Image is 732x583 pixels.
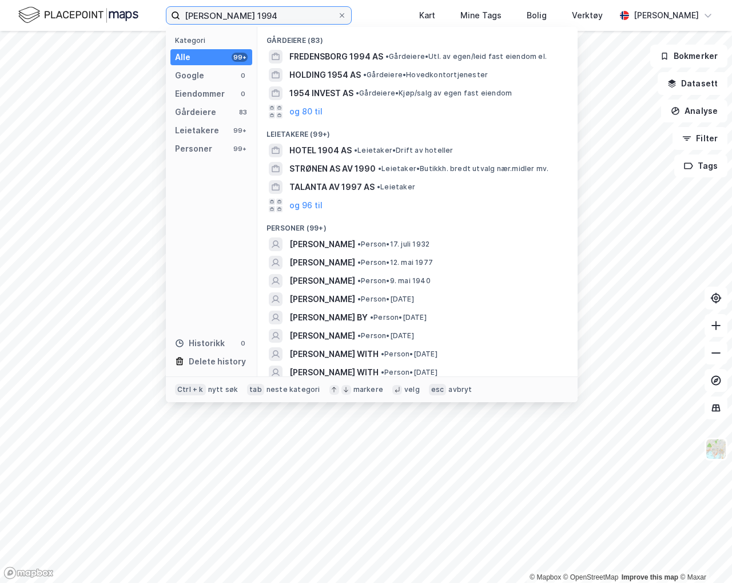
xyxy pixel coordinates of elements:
span: Gårdeiere • Utl. av egen/leid fast eiendom el. [385,52,547,61]
div: 83 [238,108,248,117]
span: Leietaker • Butikkh. bredt utvalg nær.midler mv. [378,164,548,173]
span: [PERSON_NAME] BY [289,311,368,324]
span: [PERSON_NAME] WITH [289,347,379,361]
span: • [357,240,361,248]
button: Analyse [661,100,727,122]
span: • [363,70,367,79]
span: Leietaker • Drift av hoteller [354,146,453,155]
div: Gårdeiere [175,105,216,119]
input: Søk på adresse, matrikkel, gårdeiere, leietakere eller personer [180,7,337,24]
span: • [381,350,384,358]
span: Person • [DATE] [357,295,414,304]
span: Gårdeiere • Hovedkontortjenester [363,70,488,80]
span: Person • 12. mai 1977 [357,258,433,267]
div: neste kategori [266,385,320,394]
div: Personer (99+) [257,215,578,235]
a: Improve this map [622,573,678,581]
div: 99+ [232,144,248,153]
iframe: Chat Widget [675,528,732,583]
span: • [356,89,359,97]
span: Person • [DATE] [357,331,414,340]
div: velg [404,385,420,394]
button: og 96 til [289,199,323,212]
div: markere [353,385,383,394]
button: og 80 til [289,105,323,118]
span: • [381,368,384,376]
div: 0 [238,89,248,98]
span: Person • [DATE] [370,313,427,322]
button: Bokmerker [650,45,727,68]
span: HOLDING 1954 AS [289,68,361,82]
span: Leietaker [377,183,415,192]
div: Historikk [175,336,225,350]
a: Mapbox [530,573,561,581]
div: Gårdeiere (83) [257,27,578,47]
div: Delete history [189,355,246,368]
button: Filter [673,127,727,150]
span: [PERSON_NAME] WITH [289,366,379,379]
a: Mapbox homepage [3,566,54,580]
span: • [357,331,361,340]
span: • [385,52,389,61]
div: Alle [175,50,190,64]
div: avbryt [448,385,472,394]
div: Personer [175,142,212,156]
div: Kategori [175,36,252,45]
div: Bolig [527,9,547,22]
div: Eiendommer [175,87,225,101]
span: [PERSON_NAME] [289,292,355,306]
span: • [378,164,381,173]
span: TALANTA AV 1997 AS [289,180,375,194]
span: [PERSON_NAME] [289,329,355,343]
div: 99+ [232,53,248,62]
span: • [354,146,357,154]
span: [PERSON_NAME] [289,237,355,251]
img: Z [705,438,727,460]
div: 0 [238,71,248,80]
div: Mine Tags [460,9,502,22]
div: Leietakere (99+) [257,121,578,141]
span: • [377,183,380,191]
span: Person • 17. juli 1932 [357,240,429,249]
a: OpenStreetMap [563,573,619,581]
div: Verktøy [572,9,603,22]
span: FREDENSBORG 1994 AS [289,50,383,64]
span: • [357,258,361,267]
div: 99+ [232,126,248,135]
div: tab [247,384,264,395]
div: esc [429,384,447,395]
div: Kart [419,9,435,22]
span: Person • 9. mai 1940 [357,276,431,285]
div: Leietakere [175,124,219,137]
span: Gårdeiere • Kjøp/salg av egen fast eiendom [356,89,512,98]
span: 1954 INVEST AS [289,86,353,100]
span: • [357,295,361,303]
span: [PERSON_NAME] [289,256,355,269]
button: Tags [674,154,727,177]
span: Person • [DATE] [381,368,437,377]
div: 0 [238,339,248,348]
span: HOTEL 1904 AS [289,144,352,157]
span: Person • [DATE] [381,350,437,359]
span: STRØNEN AS AV 1990 [289,162,376,176]
span: [PERSON_NAME] [289,274,355,288]
div: Google [175,69,204,82]
span: • [357,276,361,285]
span: • [370,313,373,322]
div: [PERSON_NAME] [634,9,699,22]
div: Ctrl + k [175,384,206,395]
div: nytt søk [208,385,238,394]
img: logo.f888ab2527a4732fd821a326f86c7f29.svg [18,5,138,25]
button: Datasett [658,72,727,95]
div: Kontrollprogram for chat [675,528,732,583]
